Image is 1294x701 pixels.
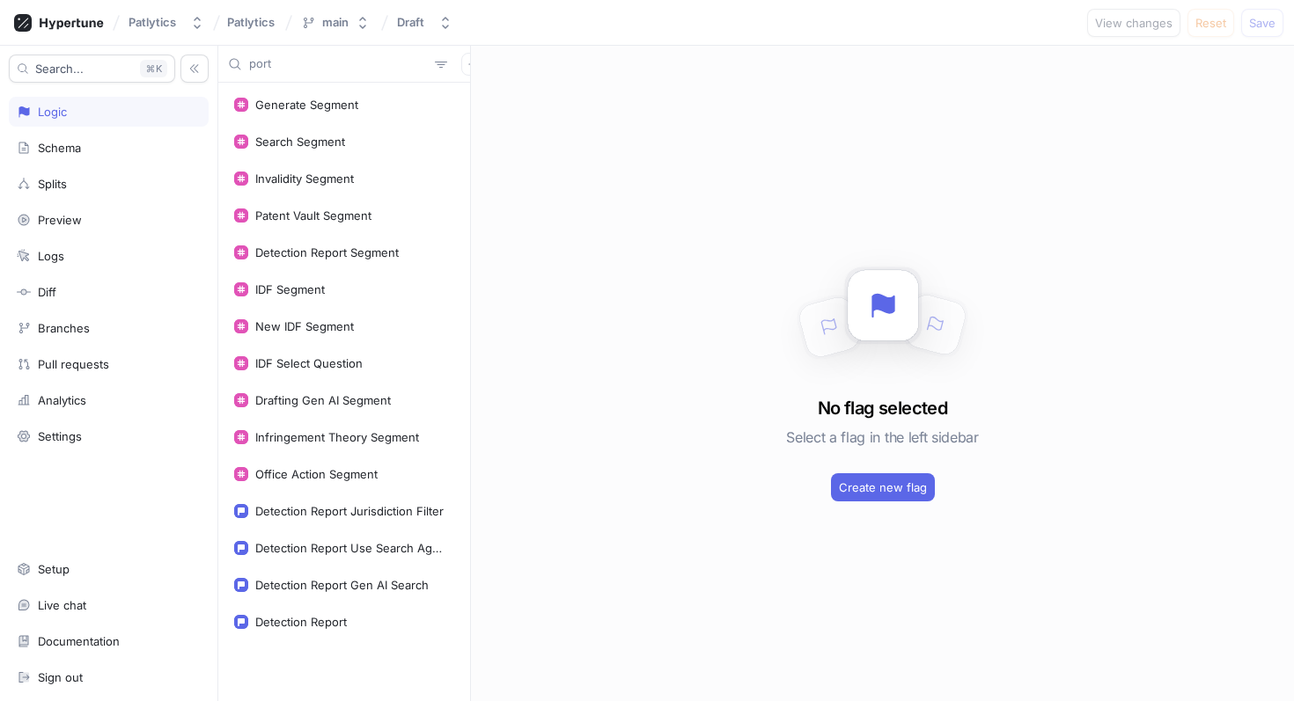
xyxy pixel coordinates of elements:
[255,615,347,629] div: Detection Report
[38,177,67,191] div: Splits
[129,15,176,30] div: Patlytics
[255,541,447,555] div: Detection Report Use Search Agent
[9,626,209,656] a: Documentation
[255,356,363,370] div: IDF Select Question
[1187,9,1234,37] button: Reset
[1249,18,1276,28] span: Save
[227,16,275,28] span: Patlytics
[255,467,378,481] div: Office Action Segment
[255,504,444,518] div: Detection Report Jurisdiction Filter
[38,670,83,684] div: Sign out
[786,421,978,453] h5: Select a flag in the left sidebar
[35,63,84,74] span: Search...
[121,8,211,37] button: Patlytics
[397,15,424,30] div: Draft
[255,98,358,112] div: Generate Segment
[831,473,935,501] button: Create new flag
[255,578,429,592] div: Detection Report Gen AI Search
[38,357,109,371] div: Pull requests
[1087,9,1180,37] button: View changes
[38,598,86,612] div: Live chat
[38,393,86,407] div: Analytics
[140,60,167,77] div: K
[38,429,82,443] div: Settings
[38,321,90,335] div: Branches
[255,245,399,259] div: Detection Report Segment
[1241,9,1283,37] button: Save
[38,285,56,299] div: Diff
[38,562,70,576] div: Setup
[1095,18,1173,28] span: View changes
[255,430,419,444] div: Infringement Theory Segment
[255,319,354,333] div: New IDF Segment
[255,282,325,296] div: IDF Segment
[294,8,377,37] button: main
[249,55,428,73] input: Search...
[38,105,67,119] div: Logic
[818,395,947,421] h3: No flag selected
[38,634,120,648] div: Documentation
[38,213,82,227] div: Preview
[38,249,64,263] div: Logs
[1195,18,1226,28] span: Reset
[9,55,175,83] button: Search...K
[255,208,371,223] div: Patent Vault Segment
[38,141,81,155] div: Schema
[255,172,354,186] div: Invalidity Segment
[255,393,391,407] div: Drafting Gen AI Segment
[322,15,349,30] div: main
[390,8,460,37] button: Draft
[839,482,927,493] span: Create new flag
[255,135,345,149] div: Search Segment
